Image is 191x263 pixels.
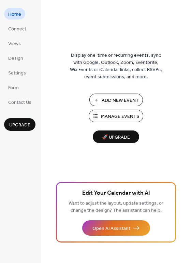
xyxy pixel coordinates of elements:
[4,96,35,108] a: Contact Us
[8,84,19,92] span: Form
[69,199,163,215] span: Want to adjust the layout, update settings, or change the design? The assistant can help.
[4,118,35,131] button: Upgrade
[82,220,150,236] button: Open AI Assistant
[102,97,139,104] span: Add New Event
[8,40,21,47] span: Views
[82,189,150,198] span: Edit Your Calendar with AI
[4,67,30,78] a: Settings
[92,225,130,232] span: Open AI Assistant
[70,52,162,81] span: Display one-time or recurring events, sync with Google, Outlook, Zoom, Eventbrite, Wix Events or ...
[89,110,143,122] button: Manage Events
[8,11,21,18] span: Home
[8,99,31,106] span: Contact Us
[89,94,143,106] button: Add New Event
[4,82,23,93] a: Form
[4,38,25,49] a: Views
[9,122,30,129] span: Upgrade
[93,130,139,143] button: 🚀 Upgrade
[4,8,25,19] a: Home
[97,133,135,142] span: 🚀 Upgrade
[4,52,27,64] a: Design
[101,113,139,120] span: Manage Events
[4,23,30,34] a: Connect
[8,26,26,33] span: Connect
[8,70,26,77] span: Settings
[8,55,23,62] span: Design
